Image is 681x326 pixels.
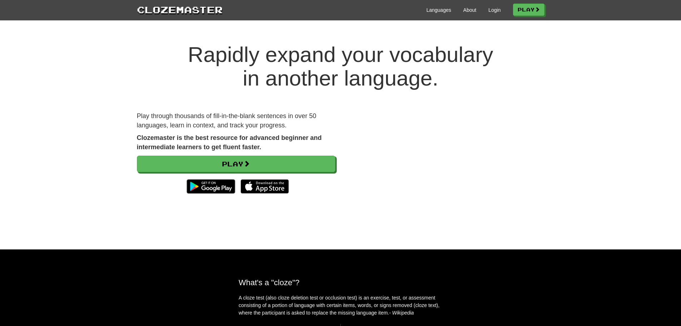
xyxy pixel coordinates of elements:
[239,294,443,317] p: A cloze test (also cloze deletion test or occlusion test) is an exercise, test, or assessment con...
[488,6,500,14] a: Login
[183,176,238,197] img: Get it on Google Play
[137,134,322,151] strong: Clozemaster is the best resource for advanced beginner and intermediate learners to get fluent fa...
[426,6,451,14] a: Languages
[137,3,223,16] a: Clozemaster
[389,310,414,316] em: - Wikipedia
[137,156,335,172] a: Play
[463,6,477,14] a: About
[513,4,544,16] a: Play
[137,112,335,130] p: Play through thousands of fill-in-the-blank sentences in over 50 languages, learn in context, and...
[239,278,443,287] h2: What's a "cloze"?
[241,179,289,194] img: Download_on_the_App_Store_Badge_US-UK_135x40-25178aeef6eb6b83b96f5f2d004eda3bffbb37122de64afbaef7...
